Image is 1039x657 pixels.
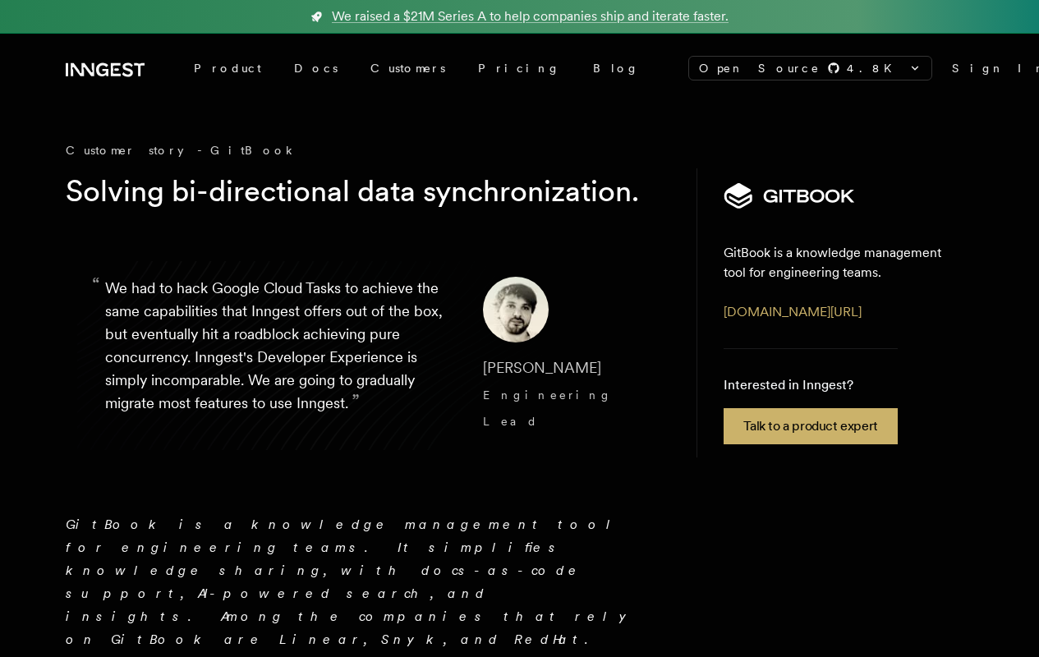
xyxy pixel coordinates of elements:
[724,408,897,444] a: Talk to a product expert
[577,53,655,83] a: Blog
[483,388,613,428] span: Engineering Lead
[92,280,100,290] span: “
[278,53,354,83] a: Docs
[105,277,457,434] p: We had to hack Google Cloud Tasks to achieve the same capabilities that Inngest offers out of the...
[847,60,902,76] span: 4.8 K
[724,304,862,319] a: [DOMAIN_NAME][URL]
[724,243,947,283] p: GitBook is a knowledge management tool for engineering teams.
[354,53,462,83] a: Customers
[724,181,855,210] img: GitBook's logo
[332,7,729,26] span: We raised a $21M Series A to help companies ship and iterate faster.
[483,359,601,376] span: [PERSON_NAME]
[462,53,577,83] a: Pricing
[66,517,638,647] em: GitBook is a knowledge management tool for engineering teams. It simplifies knowledge sharing, wi...
[724,375,897,395] p: Interested in Inngest?
[66,142,670,159] div: Customer story - GitBook
[483,277,549,342] img: Image of Johan Preynat
[352,389,360,413] span: ”
[177,53,278,83] div: Product
[699,60,821,76] span: Open Source
[66,172,644,211] h1: Solving bi-directional data synchronization.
